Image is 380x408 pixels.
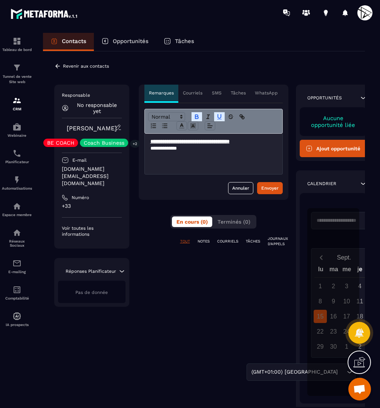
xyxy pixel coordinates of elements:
p: Réponses Planificateur [66,268,116,274]
div: 4 [353,280,366,293]
p: Contacts [62,38,86,45]
p: Opportunités [307,95,342,101]
a: social-networksocial-networkRéseaux Sociaux [2,223,32,253]
img: social-network [12,228,21,237]
p: CRM [2,107,32,111]
p: Automatisations [2,186,32,190]
p: Comptabilité [2,296,32,300]
a: automationsautomationsWebinaire [2,117,32,143]
img: scheduler [12,149,21,158]
p: Voir toutes les informations [62,225,122,237]
p: E-mailing [2,270,32,274]
a: formationformationTableau de bord [2,31,32,57]
img: automations [12,175,21,184]
a: schedulerschedulerPlanificateur [2,143,32,170]
p: SMS [212,90,222,96]
a: Contacts [43,33,94,51]
button: Annuler [228,182,253,194]
p: WhatsApp [255,90,278,96]
a: formationformationCRM [2,90,32,117]
p: No responsable yet [72,102,122,114]
a: emailemailE-mailing [2,253,32,280]
button: Ajout opportunité [300,140,367,157]
img: accountant [12,285,21,294]
p: Aucune opportunité liée [307,115,360,128]
a: Tâches [156,33,202,51]
img: email [12,259,21,268]
p: E-mail [72,157,87,163]
p: COURRIELS [217,239,238,244]
p: Réseaux Sociaux [2,239,32,247]
img: automations [12,312,21,321]
button: En cours (0) [172,216,212,227]
span: Terminés (0) [218,219,250,225]
img: formation [12,63,21,72]
a: Opportunités [94,33,156,51]
span: En cours (0) [176,219,208,225]
p: +2 [130,140,140,148]
p: Remarques [149,90,174,96]
span: Pas de donnée [75,290,108,295]
p: Tunnel de vente Site web [2,74,32,85]
img: automations [12,202,21,211]
p: Courriels [183,90,202,96]
p: Calendrier [307,181,336,187]
p: +33 [62,202,122,210]
a: accountantaccountantComptabilité [2,280,32,306]
a: formationformationTunnel de vente Site web [2,57,32,90]
p: IA prospects [2,323,32,327]
img: formation [12,96,21,105]
p: Numéro [72,195,89,201]
a: [PERSON_NAME] [67,125,117,132]
p: JOURNAUX D'APPELS [268,236,288,247]
p: TOUT [180,239,190,244]
button: Envoyer [257,182,283,194]
p: NOTES [198,239,210,244]
p: Tâches [231,90,246,96]
p: Revenir aux contacts [63,63,109,69]
p: Coach Business [84,140,124,145]
p: Espace membre [2,213,32,217]
p: TÂCHES [246,239,260,244]
a: automationsautomationsAutomatisations [2,170,32,196]
span: (GMT+01:00) [GEOGRAPHIC_DATA] [250,368,339,376]
div: Envoyer [261,184,279,192]
div: Ouvrir le chat [348,378,371,400]
p: Planificateur [2,160,32,164]
a: automationsautomationsEspace membre [2,196,32,223]
img: automations [12,122,21,131]
div: 18 [353,310,366,323]
div: 11 [353,295,366,308]
p: [DOMAIN_NAME][EMAIL_ADDRESS][DOMAIN_NAME] [62,165,122,187]
p: BE COACH [47,140,74,145]
div: je [353,264,366,277]
p: Tâches [175,38,194,45]
p: Responsable [62,92,122,98]
button: Terminés (0) [213,216,255,227]
div: Search for option [247,363,355,381]
img: formation [12,37,21,46]
p: Opportunités [113,38,149,45]
img: logo [11,7,78,20]
p: Webinaire [2,133,32,138]
p: Tableau de bord [2,48,32,52]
